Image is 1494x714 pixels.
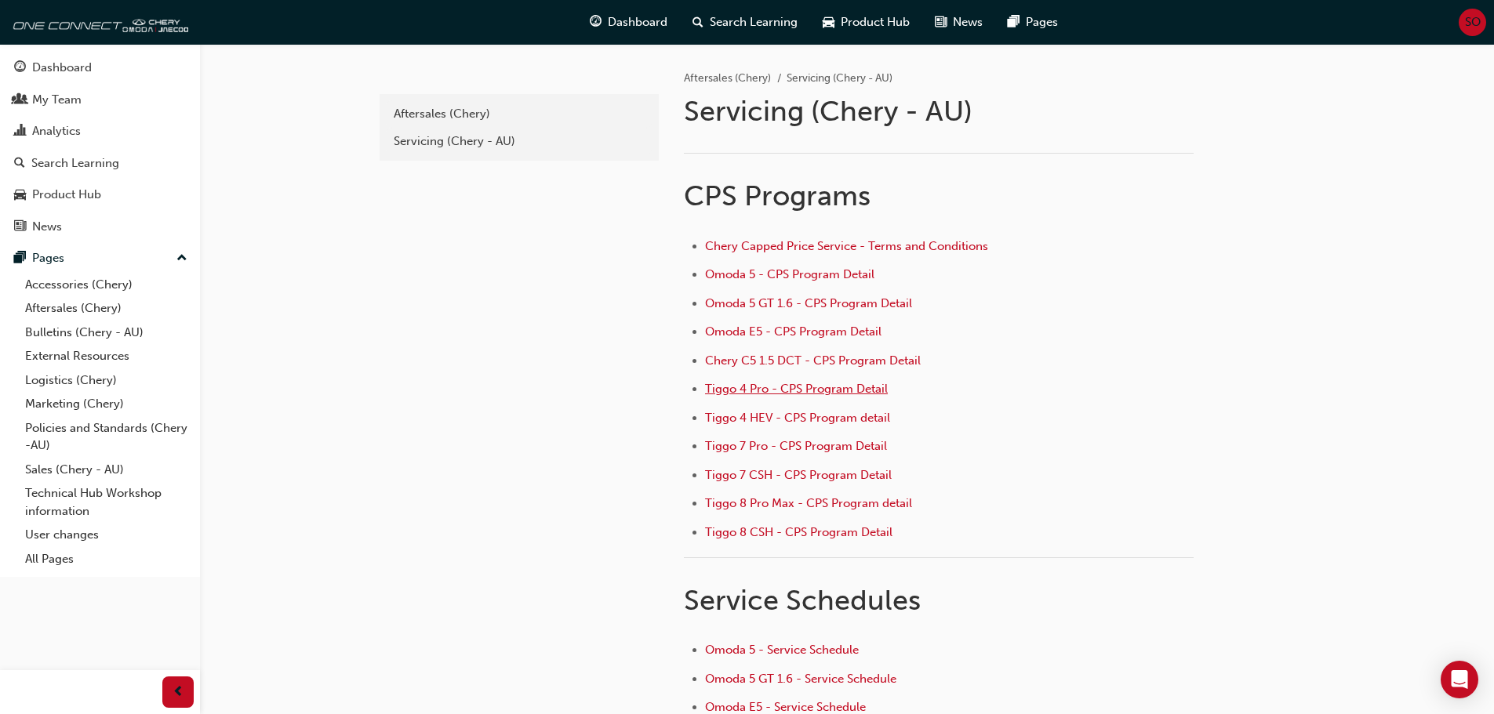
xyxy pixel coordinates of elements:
[705,324,881,339] a: Omoda E5 - CPS Program Detail
[590,13,602,32] span: guage-icon
[684,71,771,85] a: Aftersales (Chery)
[705,239,988,253] a: Chery Capped Price Service - Terms and Conditions
[692,13,703,32] span: search-icon
[394,132,645,150] div: Servicing (Chery - AU)
[680,6,810,38] a: search-iconSearch Learning
[608,13,667,31] span: Dashboard
[705,700,866,714] a: Omoda E5 - Service Schedule
[173,683,184,702] span: prev-icon
[823,13,834,32] span: car-icon
[810,6,922,38] a: car-iconProduct Hub
[1465,13,1481,31] span: SO
[14,61,26,75] span: guage-icon
[705,411,890,425] a: Tiggo 4 HEV - CPS Program detail
[6,244,194,273] button: Pages
[8,6,188,38] img: oneconnect
[6,212,194,241] a: News
[394,105,645,123] div: Aftersales (Chery)
[6,85,194,114] a: My Team
[1026,13,1058,31] span: Pages
[19,458,194,482] a: Sales (Chery - AU)
[386,128,652,155] a: Servicing (Chery - AU)
[6,53,194,82] a: Dashboard
[705,496,912,510] a: Tiggo 8 Pro Max - CPS Program detail
[841,13,910,31] span: Product Hub
[1008,13,1020,32] span: pages-icon
[19,296,194,321] a: Aftersales (Chery)
[705,525,892,539] a: Tiggo 8 CSH - CPS Program Detail
[32,249,64,267] div: Pages
[19,344,194,368] a: External Resources
[19,547,194,571] a: All Pages
[19,392,194,416] a: Marketing (Chery)
[935,13,947,32] span: news-icon
[705,439,887,453] a: Tiggo 7 Pro - CPS Program Detail
[684,583,921,617] span: Service Schedules
[6,180,194,209] a: Product Hub
[32,122,81,140] div: Analytics
[705,296,912,310] a: Omoda 5 GT 1.6 - CPS Program Detail
[995,6,1071,38] a: pages-iconPages
[1441,661,1478,698] div: Open Intercom Messenger
[32,59,92,77] div: Dashboard
[705,353,921,368] a: Chery C5 1.5 DCT - CPS Program Detail
[31,154,119,172] div: Search Learning
[14,188,26,202] span: car-icon
[14,125,26,139] span: chart-icon
[19,416,194,458] a: Policies and Standards (Chery -AU)
[705,643,859,657] a: Omoda 5 - Service Schedule
[14,220,26,234] span: news-icon
[14,252,26,266] span: pages-icon
[710,13,798,31] span: Search Learning
[19,368,194,393] a: Logistics (Chery)
[705,382,888,396] a: Tiggo 4 Pro - CPS Program Detail
[32,91,82,109] div: My Team
[6,50,194,244] button: DashboardMy TeamAnalyticsSearch LearningProduct HubNews
[684,94,1198,129] h1: Servicing (Chery - AU)
[6,117,194,146] a: Analytics
[176,248,187,269] span: up-icon
[922,6,995,38] a: news-iconNews
[6,149,194,178] a: Search Learning
[19,481,194,523] a: Technical Hub Workshop information
[19,523,194,547] a: User changes
[705,672,896,686] a: Omoda 5 GT 1.6 - Service Schedule
[705,267,874,281] a: Omoda 5 - CPS Program Detail
[1459,9,1486,36] button: SO
[32,186,101,204] div: Product Hub
[19,273,194,297] a: Accessories (Chery)
[577,6,680,38] a: guage-iconDashboard
[705,468,892,482] a: Tiggo 7 CSH - CPS Program Detail
[19,321,194,345] a: Bulletins (Chery - AU)
[32,218,62,236] div: News
[14,93,26,107] span: people-icon
[953,13,983,31] span: News
[386,100,652,128] a: Aftersales (Chery)
[14,157,25,171] span: search-icon
[684,179,871,212] span: CPS Programs
[787,70,892,88] li: Servicing (Chery - AU)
